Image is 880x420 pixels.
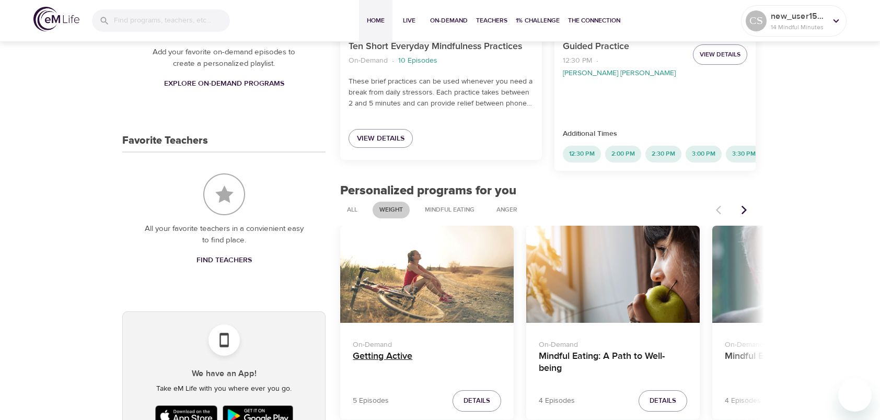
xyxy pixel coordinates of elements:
button: Getting Active [340,226,514,323]
span: Find Teachers [196,254,252,267]
div: CS [746,10,767,31]
h5: We have an App! [131,368,317,379]
p: 12:30 PM [563,55,592,66]
nav: breadcrumb [349,54,533,68]
h3: Favorite Teachers [122,135,208,147]
input: Find programs, teachers, etc... [114,9,230,32]
div: 2:30 PM [645,146,681,162]
img: logo [33,7,79,31]
div: Mindful Eating [418,202,481,218]
p: On-Demand [353,335,501,351]
button: View Details [693,44,747,65]
p: All your favorite teachers in a convienient easy to find place. [143,223,305,247]
p: Guided Practice [563,40,685,54]
h2: Personalized programs for you [340,183,756,199]
p: Ten Short Everyday Mindfulness Practices [349,40,533,54]
p: On-Demand [349,55,388,66]
span: Weight [373,205,409,214]
iframe: Button to launch messaging window [838,378,872,412]
span: Details [650,395,676,407]
p: On-Demand [539,335,687,351]
h4: Mindful Eating: A Path to Well-being [539,351,687,376]
span: Explore On-Demand Programs [164,77,284,90]
div: 3:00 PM [686,146,722,162]
span: All [341,205,364,214]
p: 14 Mindful Minutes [771,22,826,32]
span: 3:30 PM [726,149,762,158]
nav: breadcrumb [563,54,685,79]
span: 3:00 PM [686,149,722,158]
div: Anger [490,202,524,218]
p: new_user1566335009 [771,10,826,22]
p: Additional Times [563,129,747,139]
img: Favorite Teachers [203,173,245,215]
span: Teachers [476,15,507,26]
p: 5 Episodes [353,395,389,406]
p: 4 Episodes [539,395,575,406]
span: Mindful Eating [419,205,481,214]
div: Weight [373,202,410,218]
div: 3:30 PM [726,146,762,162]
span: 1% Challenge [516,15,560,26]
p: [PERSON_NAME] [PERSON_NAME] [563,68,676,79]
a: Explore On-Demand Programs [160,74,288,94]
button: Mindful Eating: A Path to Well-being [526,226,700,323]
span: On-Demand [430,15,468,26]
span: View Details [357,132,404,145]
p: Add your favorite on-demand episodes to create a personalized playlist. [143,46,305,70]
a: Find Teachers [192,251,256,270]
div: 2:00 PM [605,146,641,162]
a: View Details [349,129,413,148]
span: 2:30 PM [645,149,681,158]
span: 12:30 PM [563,149,601,158]
h4: Getting Active [353,351,501,376]
span: Anger [490,205,524,214]
p: These brief practices can be used whenever you need a break from daily stressors. Each practice t... [349,76,533,109]
span: Home [363,15,388,26]
p: Take eM Life with you where ever you go. [131,383,317,394]
button: Next items [733,199,756,221]
div: 12:30 PM [563,146,601,162]
span: Details [464,395,490,407]
span: Live [397,15,422,26]
span: 2:00 PM [605,149,641,158]
li: · [596,54,598,68]
button: Details [453,390,501,412]
div: All [340,202,364,218]
p: On-Demand [725,335,873,351]
span: The Connection [568,15,620,26]
li: · [392,54,394,68]
button: Details [639,390,687,412]
span: View Details [700,49,740,60]
h4: Mindful Eating Series [725,351,873,376]
p: 4 Episodes [725,395,761,406]
p: 10 Episodes [398,55,437,66]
